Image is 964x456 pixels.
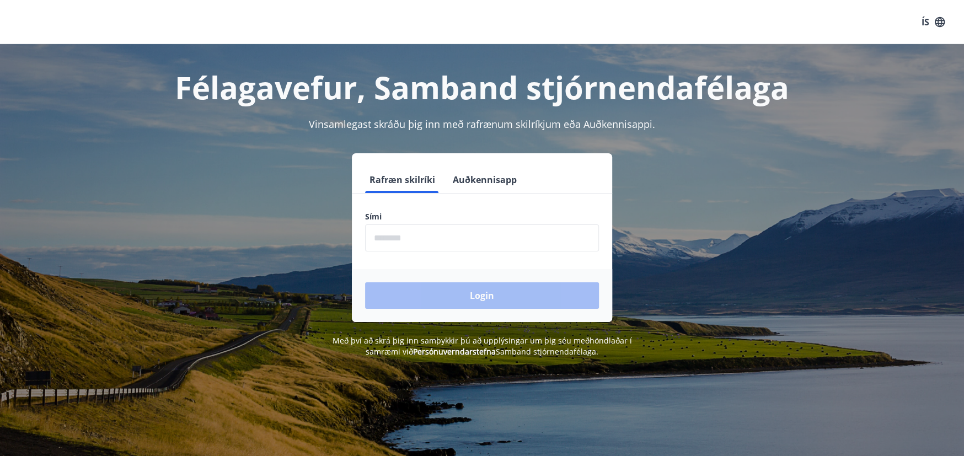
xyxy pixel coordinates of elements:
[309,117,655,131] span: Vinsamlegast skráðu þig inn með rafrænum skilríkjum eða Auðkennisappi.
[98,66,866,108] h1: Félagavefur, Samband stjórnendafélaga
[915,12,951,32] button: ÍS
[365,167,440,193] button: Rafræn skilríki
[448,167,521,193] button: Auðkennisapp
[413,346,496,357] a: Persónuverndarstefna
[365,211,599,222] label: Sími
[333,335,632,357] span: Með því að skrá þig inn samþykkir þú að upplýsingar um þig séu meðhöndlaðar í samræmi við Samband...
